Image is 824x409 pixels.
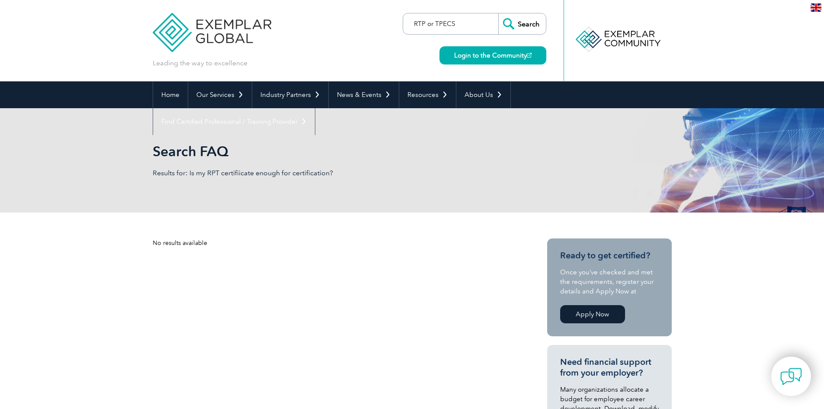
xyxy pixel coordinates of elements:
[560,267,659,296] p: Once you’ve checked and met the requirements, register your details and Apply Now at
[498,13,546,34] input: Search
[560,250,659,261] h3: Ready to get certified?
[560,305,625,323] a: Apply Now
[153,58,247,68] p: Leading the way to excellence
[780,366,802,387] img: contact-chat.png
[252,81,328,108] a: Industry Partners
[527,53,532,58] img: open_square.png
[811,3,821,12] img: en
[329,81,399,108] a: News & Events
[188,81,252,108] a: Our Services
[456,81,510,108] a: About Us
[439,46,546,64] a: Login to the Community
[560,357,659,378] h3: Need financial support from your employer?
[153,81,188,108] a: Home
[399,81,456,108] a: Resources
[153,238,516,248] div: No results available
[153,168,412,178] p: Results for: Is my RPT certifiicate enough for certification?
[153,108,315,135] a: Find Certified Professional / Training Provider
[153,143,485,160] h1: Search FAQ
